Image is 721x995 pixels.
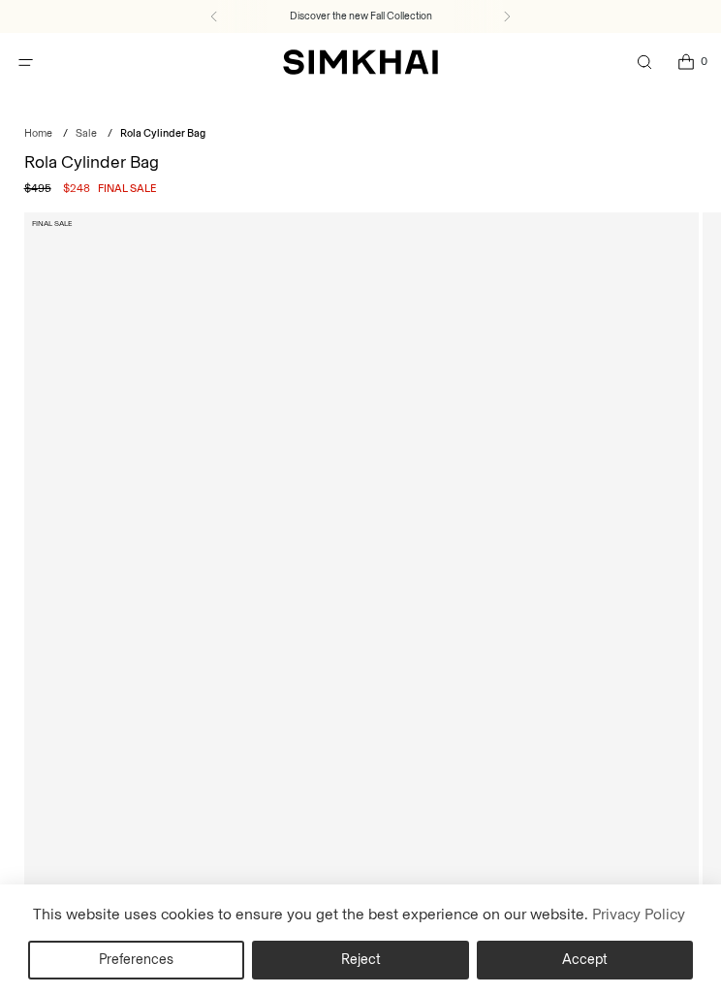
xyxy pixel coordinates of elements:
a: Privacy Policy (opens in a new tab) [588,900,687,929]
button: Open menu modal [6,43,46,82]
div: / [108,126,112,143]
nav: breadcrumbs [24,126,698,143]
a: Home [24,127,52,140]
a: Open search modal [624,43,664,82]
a: Open cart modal [666,43,705,82]
button: Accept [477,941,693,979]
a: Sale [76,127,97,140]
span: This website uses cookies to ensure you get the best experience on our website. [33,905,588,923]
button: Reject [252,941,468,979]
a: SIMKHAI [283,48,438,77]
span: 0 [696,52,713,70]
a: Discover the new Fall Collection [290,9,432,24]
span: Rola Cylinder Bag [120,127,205,140]
button: Preferences [28,941,244,979]
h1: Rola Cylinder Bag [24,154,698,172]
s: $495 [24,179,51,197]
span: $248 [63,179,90,197]
div: / [63,126,68,143]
